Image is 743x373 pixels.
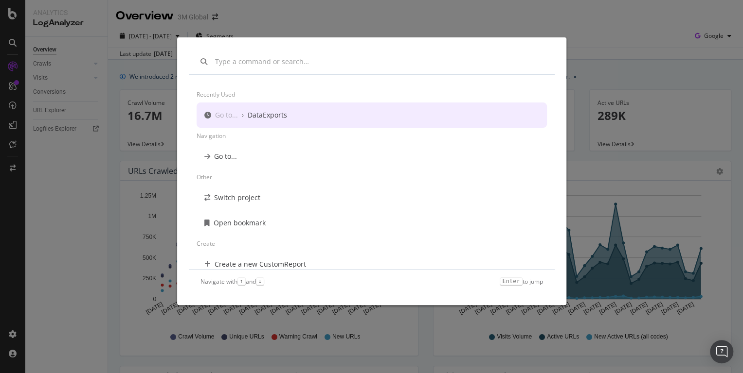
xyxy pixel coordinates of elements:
div: Recently used [197,86,547,102]
div: Create a new CustomReport [215,259,306,269]
div: Create [197,236,547,252]
div: DataExports [248,110,287,120]
kbd: ↑ [237,277,246,285]
div: Navigation [197,128,547,144]
div: Go to... [214,152,237,161]
div: › [242,110,244,120]
div: Navigate with and [200,277,264,286]
kbd: Enter [500,277,522,285]
div: modal [177,37,566,305]
div: Open bookmark [214,218,266,228]
div: Open Intercom Messenger [710,340,733,363]
div: to jump [500,277,543,286]
div: Other [197,169,547,185]
kbd: ↓ [256,277,264,285]
div: Go to... [215,110,238,120]
input: Type a command or search… [215,57,543,67]
div: Switch project [214,193,260,203]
